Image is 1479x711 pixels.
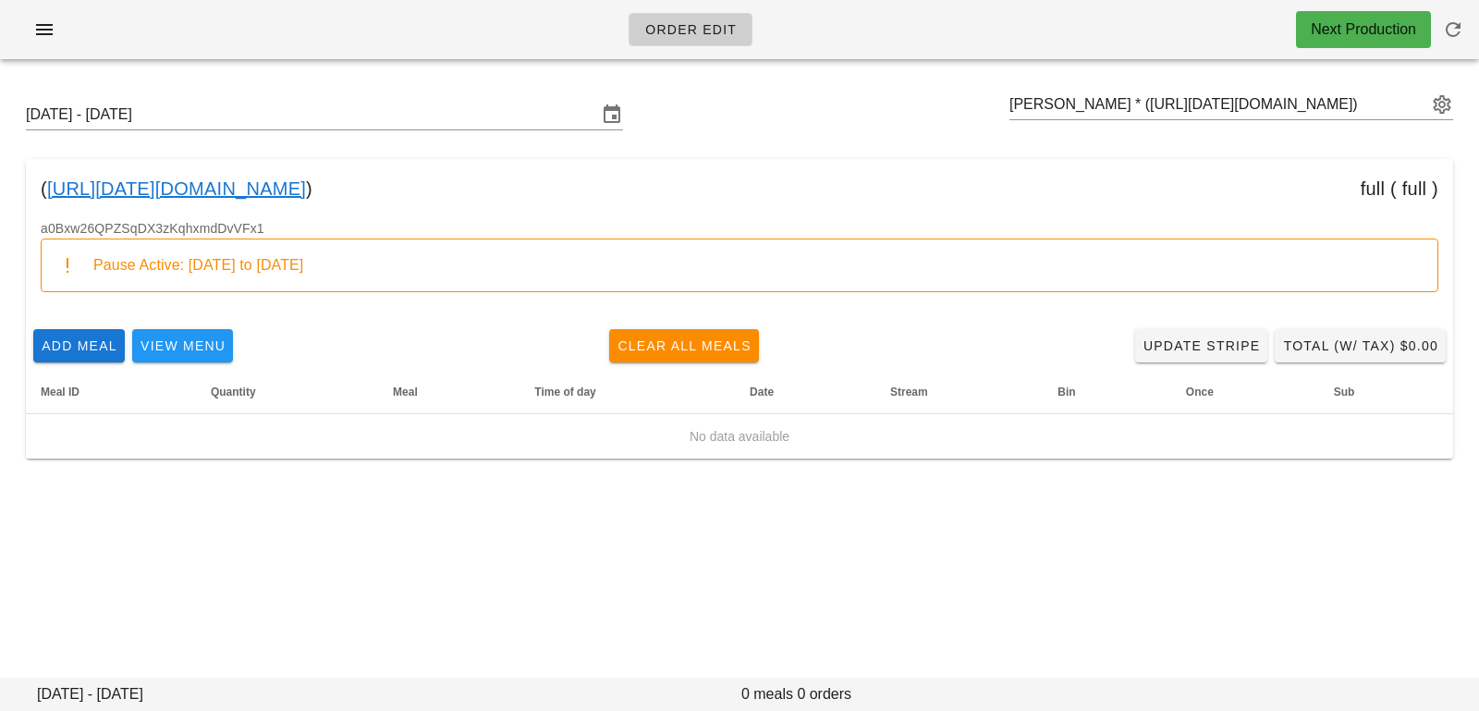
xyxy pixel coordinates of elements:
a: Order Edit [629,13,752,46]
span: Stream [890,386,928,398]
span: Date [750,386,774,398]
a: [URL][DATE][DOMAIN_NAME] [47,174,306,203]
td: No data available [26,414,1453,459]
a: Update Stripe [1135,329,1268,362]
th: Meal: Not sorted. Activate to sort ascending. [378,370,519,414]
span: Sub [1334,386,1355,398]
input: Search by email or name [1009,90,1427,119]
span: Update Stripe [1143,338,1261,353]
span: Meal [393,386,418,398]
button: View Menu [132,329,233,362]
div: Next Production [1311,18,1416,41]
span: Quantity [211,386,256,398]
th: Date: Not sorted. Activate to sort ascending. [735,370,875,414]
th: Quantity: Not sorted. Activate to sort ascending. [196,370,378,414]
th: Time of day: Not sorted. Activate to sort ascending. [519,370,735,414]
span: Meal ID [41,386,79,398]
th: Sub: Not sorted. Activate to sort ascending. [1319,370,1453,414]
button: Clear All Meals [609,329,759,362]
div: Pause Active: [DATE] to [DATE] [93,255,1423,276]
span: Order Edit [644,22,737,37]
th: Meal ID: Not sorted. Activate to sort ascending. [26,370,196,414]
span: View Menu [140,338,226,353]
button: appended action [1431,93,1453,116]
span: Clear All Meals [617,338,752,353]
div: ( ) full ( full ) [26,159,1453,218]
span: Time of day [534,386,595,398]
span: Add Meal [41,338,117,353]
button: Total (w/ Tax) $0.00 [1275,329,1446,362]
span: Once [1186,386,1214,398]
span: Bin [1057,386,1075,398]
th: Once: Not sorted. Activate to sort ascending. [1171,370,1319,414]
th: Bin: Not sorted. Activate to sort ascending. [1043,370,1171,414]
th: Stream: Not sorted. Activate to sort ascending. [875,370,1043,414]
button: Add Meal [33,329,125,362]
span: Total (w/ Tax) $0.00 [1282,338,1438,353]
div: a0Bxw26QPZSqDX3zKqhxmdDvVFx1 [26,218,1453,322]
